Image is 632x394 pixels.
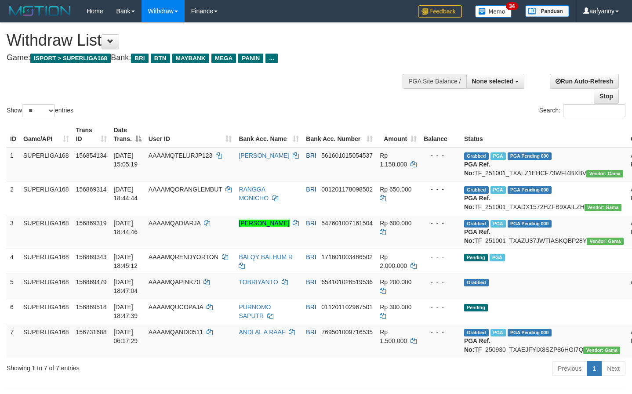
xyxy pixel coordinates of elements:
input: Search: [563,104,625,117]
td: TF_250930_TXAEJFYIX8SZP86HGI7Q [461,324,627,358]
span: BRI [306,304,316,311]
label: Search: [539,104,625,117]
span: Copy 561601015054537 to clipboard [321,152,373,159]
span: AAAAMQANDI0511 [149,329,203,336]
th: Amount: activate to sort column ascending [376,122,420,147]
td: 4 [7,249,20,274]
span: 34 [506,2,518,10]
div: - - - [424,278,457,286]
span: Rp 650.000 [380,186,411,193]
span: Copy 654101026519536 to clipboard [321,278,373,286]
span: Rp 200.000 [380,278,411,286]
span: BRI [306,186,316,193]
a: 1 [587,361,602,376]
span: Marked by aafsengchandara [490,186,506,194]
span: Grabbed [464,220,489,228]
a: [PERSON_NAME] [239,220,289,227]
td: SUPERLIGA168 [20,181,73,215]
span: Grabbed [464,152,489,160]
div: - - - [424,151,457,160]
span: PANIN [238,54,263,63]
span: PGA Pending [508,152,552,160]
span: BRI [306,220,316,227]
td: SUPERLIGA168 [20,299,73,324]
span: Pending [464,304,488,311]
label: Show entries [7,104,73,117]
span: [DATE] 18:44:44 [114,186,138,202]
span: 156869314 [76,186,107,193]
span: 156869518 [76,304,107,311]
span: MEGA [211,54,236,63]
img: panduan.png [525,5,569,17]
td: 1 [7,147,20,181]
div: - - - [424,219,457,228]
b: PGA Ref. No: [464,161,490,177]
span: Pending [464,254,488,261]
span: 156854134 [76,152,107,159]
span: ... [265,54,277,63]
th: Bank Acc. Name: activate to sort column ascending [235,122,302,147]
span: BRI [306,329,316,336]
button: None selected [466,74,525,89]
td: SUPERLIGA168 [20,249,73,274]
span: ISPORT > SUPERLIGA168 [30,54,111,63]
div: - - - [424,328,457,336]
h4: Game: Bank: [7,54,413,62]
td: 7 [7,324,20,358]
span: Marked by aafheankoy [490,254,505,261]
th: Game/API: activate to sort column ascending [20,122,73,147]
div: - - - [424,303,457,311]
h1: Withdraw List [7,32,413,49]
span: Copy 769501009716535 to clipboard [321,329,373,336]
a: [PERSON_NAME] [239,152,289,159]
th: Trans ID: activate to sort column ascending [73,122,110,147]
span: Rp 1.500.000 [380,329,407,344]
span: Grabbed [464,186,489,194]
span: Rp 300.000 [380,304,411,311]
span: Rp 2.000.000 [380,253,407,269]
b: PGA Ref. No: [464,337,490,353]
span: [DATE] 18:44:46 [114,220,138,235]
span: [DATE] 18:47:39 [114,304,138,319]
span: PGA Pending [508,186,552,194]
td: TF_251001_TXAZU37JWTIASKQBP28Y [461,215,627,249]
th: Bank Acc. Number: activate to sort column ascending [302,122,376,147]
span: 156869319 [76,220,107,227]
a: Next [601,361,625,376]
a: PURNOMO SAPUTR [239,304,271,319]
span: Copy 011201102967501 to clipboard [321,304,373,311]
span: [DATE] 06:17:29 [114,329,138,344]
td: 2 [7,181,20,215]
span: AAAAMQUCOPAJA [149,304,203,311]
span: Copy 001201178098502 to clipboard [321,186,373,193]
span: MAYBANK [172,54,209,63]
span: Grabbed [464,329,489,336]
span: AAAAMQAPINK70 [149,278,200,286]
span: None selected [472,78,514,85]
a: TOBRIYANTO [239,278,278,286]
select: Showentries [22,104,55,117]
div: Showing 1 to 7 of 7 entries [7,360,257,372]
span: BRI [306,278,316,286]
span: BRI [131,54,148,63]
span: AAAAMQORANGLEMBUT [149,186,222,193]
span: [DATE] 15:05:19 [114,152,138,168]
td: SUPERLIGA168 [20,215,73,249]
span: AAAAMQRENDYORTON [149,253,218,260]
span: Vendor URL: https://trx31.1velocity.biz [587,238,624,245]
a: BALQY BALHUM R [239,253,293,260]
span: BRI [306,152,316,159]
a: RANGGA MONICHO [239,186,269,202]
img: Button%20Memo.svg [475,5,512,18]
span: PGA Pending [508,220,552,228]
span: Rp 600.000 [380,220,411,227]
span: AAAAMQTELURJP123 [149,152,213,159]
b: PGA Ref. No: [464,195,490,210]
span: 156731688 [76,329,107,336]
th: Date Trans.: activate to sort column descending [110,122,145,147]
span: Copy 171601003466502 to clipboard [321,253,373,260]
div: - - - [424,185,457,194]
td: SUPERLIGA168 [20,324,73,358]
a: Stop [594,89,619,104]
span: BTN [151,54,170,63]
